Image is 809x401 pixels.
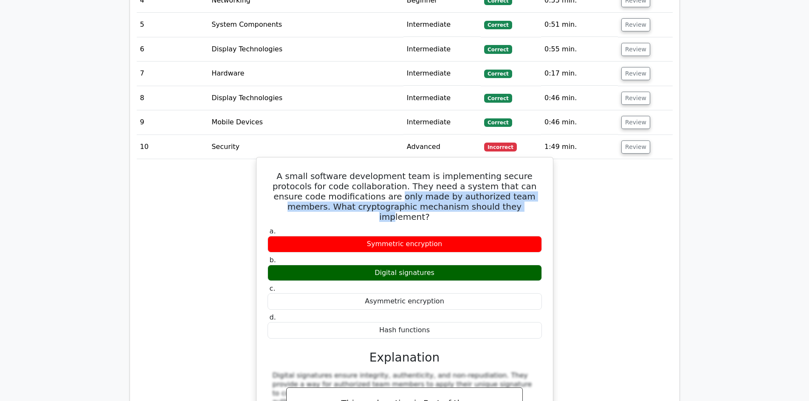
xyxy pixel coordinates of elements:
td: Security [208,135,403,159]
td: Intermediate [403,13,481,37]
span: Incorrect [484,143,517,151]
button: Review [621,18,650,31]
td: 0:17 min. [541,62,618,86]
td: 7 [137,62,209,86]
span: Correct [484,118,512,127]
div: Hash functions [268,322,542,339]
td: 9 [137,110,209,135]
td: 8 [137,86,209,110]
td: Intermediate [403,86,481,110]
td: Display Technologies [208,37,403,62]
span: b. [270,256,276,264]
td: Mobile Devices [208,110,403,135]
td: Advanced [403,135,481,159]
h3: Explanation [273,351,537,365]
button: Review [621,67,650,80]
td: Display Technologies [208,86,403,110]
span: Correct [484,94,512,102]
button: Review [621,140,650,154]
span: Correct [484,70,512,78]
span: Correct [484,45,512,53]
span: Correct [484,21,512,29]
span: a. [270,227,276,235]
td: 0:55 min. [541,37,618,62]
div: Symmetric encryption [268,236,542,252]
td: 0:51 min. [541,13,618,37]
button: Review [621,116,650,129]
h5: A small software development team is implementing secure protocols for code collaboration. They n... [267,171,543,222]
td: Intermediate [403,110,481,135]
div: Asymmetric encryption [268,293,542,310]
button: Review [621,43,650,56]
td: Hardware [208,62,403,86]
td: 5 [137,13,209,37]
span: d. [270,313,276,321]
td: Intermediate [403,37,481,62]
div: Digital signatures [268,265,542,281]
span: c. [270,284,276,292]
button: Review [621,92,650,105]
td: 0:46 min. [541,110,618,135]
td: 6 [137,37,209,62]
td: Intermediate [403,62,481,86]
td: System Components [208,13,403,37]
td: 0:46 min. [541,86,618,110]
td: 10 [137,135,209,159]
td: 1:49 min. [541,135,618,159]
